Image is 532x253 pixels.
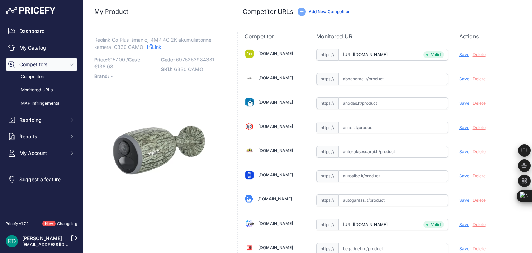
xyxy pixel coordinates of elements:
[338,146,448,158] input: auto-aksesuarai.lt/product
[459,246,469,251] span: Save
[6,42,77,54] a: My Catalog
[459,101,469,106] span: Save
[57,221,77,226] a: Changelog
[470,246,472,251] span: |
[473,222,486,227] span: Delete
[6,173,77,186] a: Suggest a feature
[6,58,77,71] button: Competitors
[19,133,65,140] span: Reports
[94,55,157,71] p: €
[473,76,486,81] span: Delete
[338,122,448,133] input: asnet.lt/product
[309,9,350,14] a: Add New Competitor
[110,56,125,62] span: 157.00
[19,116,65,123] span: Repricing
[6,130,77,143] button: Reports
[257,196,292,201] a: [DOMAIN_NAME]
[19,61,65,68] span: Competitors
[94,73,109,79] span: Brand:
[22,235,62,241] a: [PERSON_NAME]
[473,125,486,130] span: Delete
[94,7,223,17] h3: My Product
[470,52,472,57] span: |
[161,56,175,62] span: Code:
[128,56,140,62] span: Cost:
[338,97,448,109] input: anodas.lt/product
[338,49,448,61] input: 1a.lt/product
[316,97,338,109] span: https://
[258,245,293,250] a: [DOMAIN_NAME]
[6,147,77,159] button: My Account
[243,7,293,17] h3: Competitor URLs
[473,52,486,57] span: Delete
[338,73,448,85] input: abbahome.lt/product
[338,194,448,206] input: autogarsas.lt/product
[470,173,472,178] span: |
[6,7,55,14] img: Pricefy Logo
[316,170,338,182] span: https://
[470,149,472,154] span: |
[459,198,469,203] span: Save
[6,114,77,126] button: Repricing
[19,150,65,157] span: My Account
[459,149,469,154] span: Save
[6,84,77,96] a: Monitored URLs
[470,76,472,81] span: |
[473,101,486,106] span: Delete
[258,75,293,80] a: [DOMAIN_NAME]
[245,32,305,41] p: Competitor
[316,32,448,41] p: Monitored URL
[22,242,95,247] a: [EMAIL_ADDRESS][DOMAIN_NAME]
[258,51,293,56] a: [DOMAIN_NAME]
[470,125,472,130] span: |
[258,221,293,226] a: [DOMAIN_NAME]
[316,73,338,85] span: https://
[174,66,203,72] span: G330 CAMO
[42,221,56,227] span: New
[473,173,486,178] span: Delete
[459,222,469,227] span: Save
[6,25,77,37] a: Dashboard
[258,124,293,129] a: [DOMAIN_NAME]
[459,125,469,130] span: Save
[473,149,486,154] span: Delete
[316,122,338,133] span: https://
[258,172,293,177] a: [DOMAIN_NAME]
[316,49,338,61] span: https://
[6,25,77,212] nav: Sidebar
[176,56,214,62] span: 6975253984381
[258,148,293,153] a: [DOMAIN_NAME]
[470,198,472,203] span: |
[94,35,211,51] span: Reolink Go Plus išmanioji 4MP 4G 2K akumuliatorinė kamera, G330 CAMO
[6,97,77,110] a: MAP infringements
[6,221,29,227] div: Pricefy v1.7.2
[338,219,448,230] input: baitukas.lt/product
[338,170,448,182] input: autoaibe.lt/product
[94,56,107,62] span: Price:
[473,198,486,203] span: Delete
[110,73,113,79] span: -
[459,76,469,81] span: Save
[6,71,77,83] a: Competitors
[316,146,338,158] span: https://
[459,52,469,57] span: Save
[459,32,520,41] p: Actions
[473,246,486,251] span: Delete
[147,43,161,51] a: Link
[258,99,293,105] a: [DOMAIN_NAME]
[316,194,338,206] span: https://
[161,66,172,72] span: SKU:
[316,219,338,230] span: https://
[97,63,113,69] span: 138.08
[459,173,469,178] span: Save
[470,222,472,227] span: |
[470,101,472,106] span: |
